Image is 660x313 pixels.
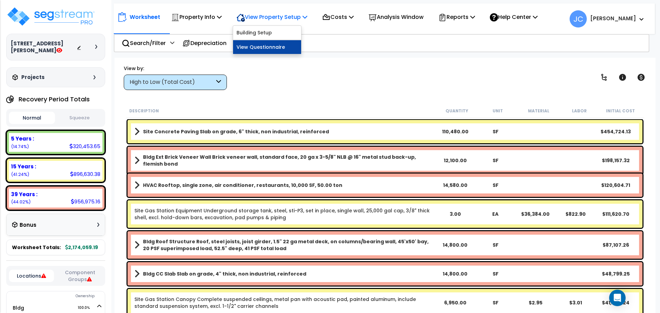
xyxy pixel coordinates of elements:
div: $41,408.24 [596,299,636,306]
b: 5 Years : [11,135,34,142]
small: 44.01789815115383% [11,199,31,205]
p: View Property Setup [236,12,307,22]
a: Assembly Title [134,269,435,279]
div: 896,630.38 [70,170,100,178]
h4: Recovery Period Totals [19,96,90,103]
b: 15 Years : [11,163,36,170]
b: [PERSON_NAME] [590,15,636,22]
small: Labor [572,108,587,114]
div: $454,724.13 [596,128,636,135]
div: SF [475,242,516,248]
a: View Questionnaire [233,40,301,54]
b: 39 Years : [11,191,37,198]
div: 6,950.00 [435,299,475,306]
div: SF [475,128,516,135]
p: Property Info [171,12,222,22]
p: Depreciation [182,38,227,48]
div: Shortcuts [231,35,275,52]
div: SF [475,157,516,164]
div: 110,480.00 [435,128,475,135]
b: 2,174,059.19 [65,244,98,251]
img: logo_pro_r.png [6,6,96,27]
b: Bldg Roof Structure Roof, steel joists, joist girder, 1.5" 22 ga metal deck, on columns/bearing w... [143,238,435,252]
button: Component Groups [57,269,102,283]
p: Help Center [490,12,538,22]
div: $3.01 [555,299,596,306]
button: Squeeze [57,112,103,124]
div: $2.95 [515,299,555,306]
div: $822.90 [555,211,596,217]
div: High to Low (Total Cost) [130,78,214,86]
a: Assembly Title [134,238,435,252]
p: Costs [322,12,354,22]
h3: Bonus [20,222,36,228]
div: $120,604.71 [596,182,636,189]
div: Depreciation [178,35,230,51]
a: Assembly Title [134,180,435,190]
div: View by: [124,65,227,72]
b: Site Concrete Paving Slab on grade, 6" thick, non industrial, reinforced [143,128,329,135]
small: 41.24222487245161% [11,171,29,177]
span: Worksheet Totals: [12,244,61,251]
div: SF [475,270,516,277]
div: 14,580.00 [435,182,475,189]
a: Individual Item [134,207,435,221]
p: Worksheet [130,12,160,22]
p: Reports [438,12,475,22]
p: Search/Filter [122,38,166,48]
a: Assembly Title [134,154,435,167]
h3: [STREET_ADDRESS][PERSON_NAME] [11,40,77,54]
small: Material [528,108,549,114]
div: 14,800.00 [435,270,475,277]
a: Individual Item [134,296,435,310]
div: Ownership [20,292,105,300]
button: Normal [9,112,55,124]
b: HVAC Rooftop, single zone, air conditioner, restaurants, 10,000 SF, 50.00 ton [143,182,342,189]
a: Building Setup [233,26,301,40]
small: Initial Cost [606,108,635,114]
a: Assembly Title [134,127,435,136]
span: 100.0% [78,304,96,312]
div: $111,620.70 [596,211,636,217]
div: 3.00 [435,211,475,217]
small: Description [129,108,159,114]
h3: Projects [21,74,45,81]
div: 956,975.16 [71,198,100,205]
div: SF [475,182,516,189]
small: Unit [493,108,503,114]
div: EA [475,211,516,217]
div: Open Intercom Messenger [609,290,626,306]
div: $36,384.00 [515,211,555,217]
b: Bldg CC Slab Slab on grade, 4" thick, non industrial, reinforced [143,270,306,277]
button: Locations [9,270,54,282]
b: Bldg Ext Brick Veneer Wall Brick veneer wall, standard face, 20 ga x 3-5/8" NLB @ 16" metal stud ... [143,154,435,167]
div: SF [475,299,516,306]
small: 14.739876976394557% [11,144,29,149]
a: Bldg 100.0% [13,304,24,311]
div: $48,799.25 [596,270,636,277]
div: $198,157.32 [596,157,636,164]
span: JC [570,10,587,27]
div: 14,800.00 [435,242,475,248]
p: Analysis Window [368,12,423,22]
div: $87,107.26 [596,242,636,248]
div: 320,453.65 [69,143,100,150]
div: 12,100.00 [435,157,475,164]
small: Quantity [445,108,468,114]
